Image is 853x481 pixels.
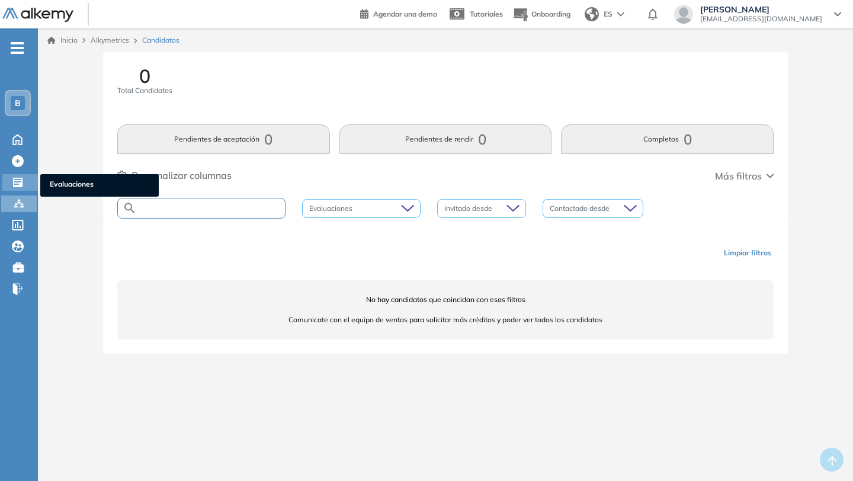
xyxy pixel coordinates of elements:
[561,124,774,154] button: Completos0
[604,9,613,20] span: ES
[117,294,774,305] span: No hay candidatos que coincidan con esos filtros
[91,36,129,44] span: Alkymetrics
[531,9,570,18] span: Onboarding
[132,168,232,182] span: Personalizar columnas
[470,9,503,18] span: Tutoriales
[47,35,78,46] a: Inicio
[11,47,24,49] i: -
[715,169,762,183] span: Más filtros
[715,169,774,183] button: Más filtros
[117,315,774,325] span: Comunicate con el equipo de ventas para solicitar más créditos y poder ver todos los candidatos
[719,243,776,263] button: Limpiar filtros
[617,12,624,17] img: arrow
[139,66,150,85] span: 0
[123,201,137,216] img: SEARCH_ALT
[360,6,437,20] a: Agendar una demo
[373,9,437,18] span: Agendar una demo
[585,7,599,21] img: world
[50,179,149,192] span: Evaluaciones
[117,168,232,182] button: Personalizar columnas
[512,2,570,27] button: Onboarding
[117,85,172,96] span: Total Candidatos
[700,14,822,24] span: [EMAIL_ADDRESS][DOMAIN_NAME]
[700,5,822,14] span: [PERSON_NAME]
[339,124,552,154] button: Pendientes de rendir0
[15,98,21,108] span: B
[117,124,330,154] button: Pendientes de aceptación0
[142,35,179,46] span: Candidatos
[2,8,73,23] img: Logo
